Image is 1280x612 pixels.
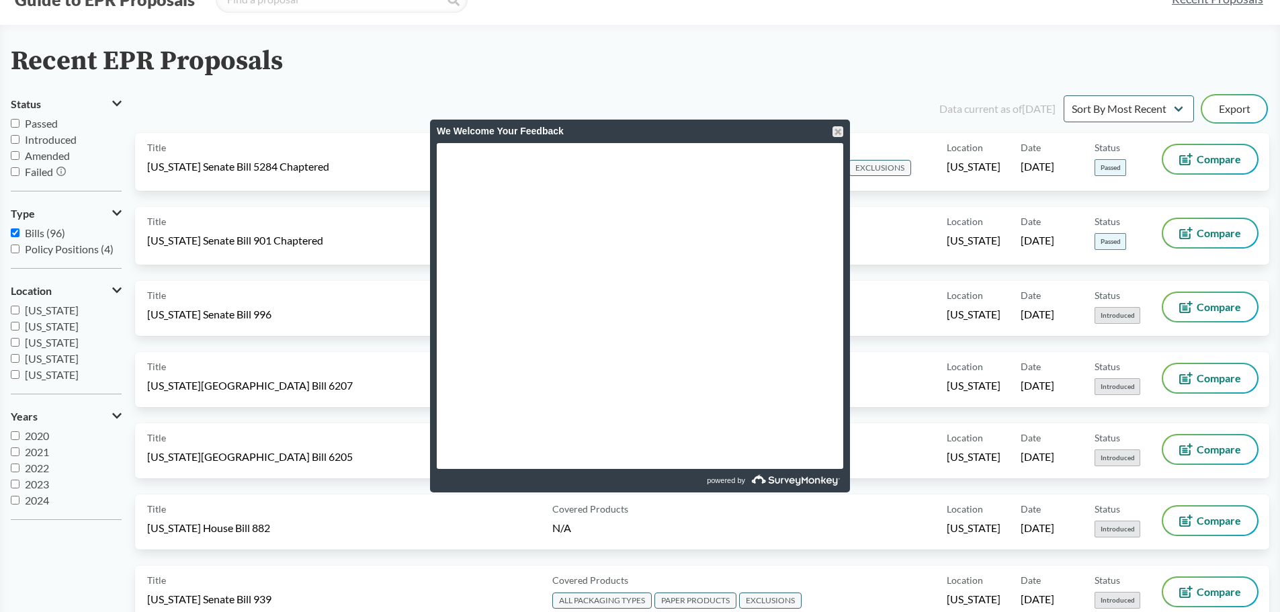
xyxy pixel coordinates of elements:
[947,359,983,374] span: Location
[1021,359,1041,374] span: Date
[1197,228,1241,238] span: Compare
[25,165,53,178] span: Failed
[11,431,19,440] input: 2020
[1095,378,1140,395] span: Introduced
[11,447,19,456] input: 2021
[1021,431,1041,445] span: Date
[11,464,19,472] input: 2022
[147,214,166,228] span: Title
[1021,573,1041,587] span: Date
[25,478,49,490] span: 2023
[147,359,166,374] span: Title
[1021,449,1054,464] span: [DATE]
[25,243,114,255] span: Policy Positions (4)
[11,279,122,302] button: Location
[1095,449,1140,466] span: Introduced
[1021,502,1041,516] span: Date
[1163,364,1257,392] button: Compare
[147,521,270,535] span: [US_STATE] House Bill 882
[947,431,983,445] span: Location
[25,368,79,381] span: [US_STATE]
[25,133,77,146] span: Introduced
[947,449,1000,464] span: [US_STATE]
[147,307,271,322] span: [US_STATE] Senate Bill 996
[1095,233,1126,250] span: Passed
[25,445,49,458] span: 2021
[11,151,19,160] input: Amended
[11,119,19,128] input: Passed
[1021,140,1041,155] span: Date
[1021,378,1054,393] span: [DATE]
[947,307,1000,322] span: [US_STATE]
[25,429,49,442] span: 2020
[437,120,843,143] div: We Welcome Your Feedback
[11,496,19,505] input: 2024
[11,46,283,77] h2: Recent EPR Proposals
[947,288,983,302] span: Location
[947,214,983,228] span: Location
[1163,293,1257,321] button: Compare
[939,101,1056,117] div: Data current as of [DATE]
[25,352,79,365] span: [US_STATE]
[147,431,166,445] span: Title
[1095,592,1140,609] span: Introduced
[25,320,79,333] span: [US_STATE]
[11,405,122,428] button: Years
[147,449,353,464] span: [US_STATE][GEOGRAPHIC_DATA] Bill 6205
[11,98,41,110] span: Status
[947,233,1000,248] span: [US_STATE]
[1095,214,1120,228] span: Status
[1021,233,1054,248] span: [DATE]
[1197,444,1241,455] span: Compare
[11,285,52,297] span: Location
[1095,502,1120,516] span: Status
[1163,578,1257,606] button: Compare
[1021,159,1054,174] span: [DATE]
[1202,95,1267,122] button: Export
[1021,307,1054,322] span: [DATE]
[11,245,19,253] input: Policy Positions (4)
[849,160,911,176] span: EXCLUSIONS
[11,228,19,237] input: Bills (96)
[1095,307,1140,324] span: Introduced
[11,306,19,314] input: [US_STATE]
[11,208,35,220] span: Type
[25,336,79,349] span: [US_STATE]
[25,304,79,316] span: [US_STATE]
[1197,373,1241,384] span: Compare
[947,502,983,516] span: Location
[11,93,122,116] button: Status
[739,593,802,609] span: EXCLUSIONS
[1197,586,1241,597] span: Compare
[1021,592,1054,607] span: [DATE]
[947,140,983,155] span: Location
[11,135,19,144] input: Introduced
[552,502,628,516] span: Covered Products
[147,159,329,174] span: [US_STATE] Senate Bill 5284 Chaptered
[11,322,19,331] input: [US_STATE]
[1095,521,1140,537] span: Introduced
[1095,140,1120,155] span: Status
[1197,515,1241,526] span: Compare
[147,573,166,587] span: Title
[1021,214,1041,228] span: Date
[147,378,353,393] span: [US_STATE][GEOGRAPHIC_DATA] Bill 6207
[654,593,736,609] span: PAPER PRODUCTS
[147,288,166,302] span: Title
[147,502,166,516] span: Title
[11,167,19,176] input: Failed
[11,410,38,423] span: Years
[947,592,1000,607] span: [US_STATE]
[25,494,49,507] span: 2024
[11,338,19,347] input: [US_STATE]
[1163,435,1257,464] button: Compare
[552,593,652,609] span: ALL PACKAGING TYPES
[947,159,1000,174] span: [US_STATE]
[1197,154,1241,165] span: Compare
[1163,219,1257,247] button: Compare
[147,140,166,155] span: Title
[25,462,49,474] span: 2022
[552,521,571,534] span: N/A
[707,469,745,492] span: powered by
[947,378,1000,393] span: [US_STATE]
